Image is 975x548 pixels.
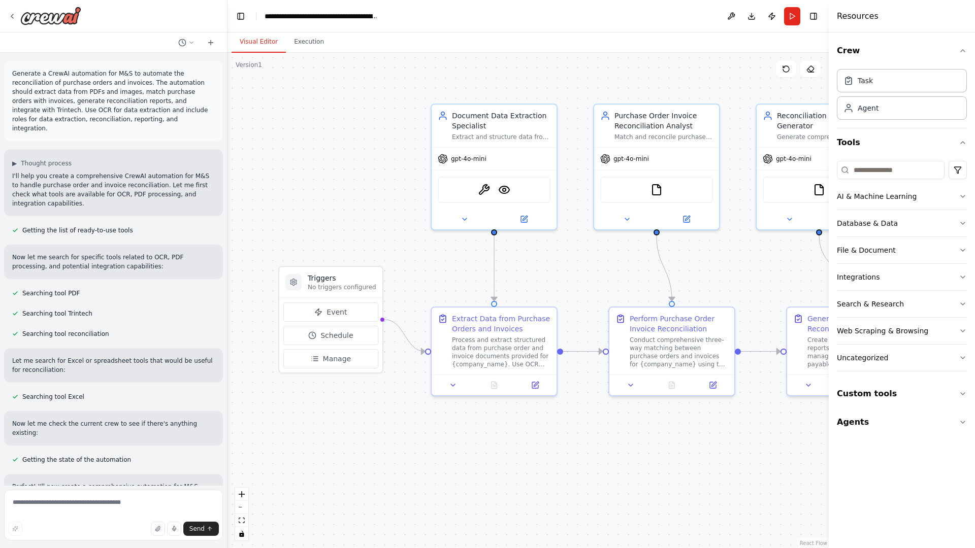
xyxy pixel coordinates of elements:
img: VisionTool [498,184,510,196]
div: Web Scraping & Browsing [837,326,928,336]
button: fit view [235,514,248,527]
div: Extract Data from Purchase Orders and InvoicesProcess and extract structured data from purchase o... [431,306,558,396]
button: Click to speak your automation idea [167,522,181,536]
p: Generate a CrewAI automation for M&S to automate the reconciliation of purchase orders and invoic... [12,69,215,133]
span: Event [327,307,347,317]
button: Schedule [283,326,378,345]
button: Visual Editor [232,31,286,53]
span: Searching tool PDF [22,289,80,297]
span: gpt-4o-mini [613,155,649,163]
button: Uncategorized [837,345,967,371]
span: Getting the list of ready-to-use tools [22,226,133,234]
div: Generate Comprehensive Reconciliation Reports [807,314,906,334]
div: Perform Purchase Order Invoice Reconciliation [630,314,728,334]
button: Open in side panel [495,213,552,225]
div: Reconciliation Report Generator [777,111,875,131]
button: Upload files [151,522,165,536]
button: zoom out [235,501,248,514]
p: Now let me check the current crew to see if there's anything existing: [12,419,215,437]
span: gpt-4o-mini [451,155,486,163]
span: Send [189,525,205,533]
span: Searching tool Trintech [22,310,92,318]
button: Agents [837,408,967,436]
button: File & Document [837,237,967,263]
div: File & Document [837,245,896,255]
button: ▶Thought process [12,159,72,167]
button: Open in side panel [658,213,715,225]
button: Integrations [837,264,967,290]
p: Perfect! I'll now create a comprehensive automation for M&S purchase order and invoice reconcilia... [12,482,215,509]
button: zoom in [235,488,248,501]
div: Reconciliation Report GeneratorGenerate comprehensive reconciliation reports for {company_name} m... [756,104,883,230]
button: Open in side panel [695,379,730,391]
div: Task [858,76,873,86]
button: No output available [651,379,694,391]
span: ▶ [12,159,17,167]
button: Start a new chat [203,37,219,49]
div: Generate Comprehensive Reconciliation ReportsCreate detailed reconciliation reports for {company_... [786,306,913,396]
button: AI & Machine Learning [837,183,967,210]
img: FileReadTool [651,184,663,196]
span: Schedule [320,330,353,340]
div: Document Data Extraction Specialist [452,111,550,131]
div: Process and extract structured data from purchase order and invoice documents provided for {compa... [452,336,550,368]
div: Crew [837,65,967,128]
button: Switch to previous chat [174,37,199,49]
button: Open in side panel [517,379,552,391]
div: Create detailed reconciliation reports for {company_name} management and accounts payable teams b... [807,336,906,368]
button: Send [183,522,219,536]
g: Edge from e6022612-4549-4218-9be0-33974cfd9930 to f6f1fc14-8e48-4d3f-a171-67abc528f4a6 [563,347,603,357]
div: Purchase Order Invoice Reconciliation Analyst [614,111,713,131]
span: Getting the state of the automation [22,456,131,464]
p: No triggers configured [308,283,376,291]
div: Generate comprehensive reconciliation reports for {company_name} management that summarize matchi... [777,133,875,141]
div: Conduct comprehensive three-way matching between purchase orders and invoices for {company_name} ... [630,336,728,368]
button: Database & Data [837,210,967,236]
div: TriggersNo triggers configuredEventScheduleManage [278,266,383,373]
button: No output available [473,379,516,391]
p: Let me search for Excel or spreadsheet tools that would be useful for reconciliation: [12,356,215,374]
span: Searching tool Excel [22,393,84,401]
button: Hide left sidebar [234,9,248,23]
button: Search & Research [837,291,967,317]
div: React Flow controls [235,488,248,540]
div: Document Data Extraction SpecialistExtract and structure data from purchase orders and invoices i... [431,104,558,230]
button: Improve this prompt [8,522,22,536]
button: Event [283,302,378,322]
button: Crew [837,37,967,65]
nav: breadcrumb [265,11,379,21]
button: toggle interactivity [235,527,248,540]
button: Hide right sidebar [806,9,821,23]
div: Version 1 [236,61,262,69]
div: Extract Data from Purchase Orders and Invoices [452,314,550,334]
div: Agent [858,103,879,113]
span: Manage [323,354,351,364]
div: Tools [837,157,967,380]
div: Perform Purchase Order Invoice ReconciliationConduct comprehensive three-way matching between pur... [608,306,735,396]
p: Now let me search for specific tools related to OCR, PDF processing, and potential integration ca... [12,253,215,271]
button: Open in side panel [820,213,877,225]
span: Searching tool reconciliation [22,330,109,338]
button: Tools [837,128,967,157]
div: Integrations [837,272,880,282]
a: React Flow attribution [800,540,827,546]
span: Thought process [21,159,72,167]
button: Web Scraping & Browsing [837,318,967,344]
div: Search & Research [837,299,904,309]
g: Edge from cfec30b7-d2ef-465d-9621-55c8912e5bd1 to e6022612-4549-4218-9be0-33974cfd9930 [489,235,499,301]
button: Execution [286,31,332,53]
div: Uncategorized [837,353,888,363]
img: OCRTool [478,184,490,196]
img: FileReadTool [813,184,825,196]
img: Logo [20,7,81,25]
button: Manage [283,349,378,368]
button: Custom tools [837,380,967,408]
p: I'll help you create a comprehensive CrewAI automation for M&S to handle purchase order and invoi... [12,172,215,208]
span: gpt-4o-mini [776,155,811,163]
div: Purchase Order Invoice Reconciliation AnalystMatch and reconcile purchase orders with correspondi... [593,104,720,230]
div: Match and reconcile purchase orders with corresponding invoices for {company_name}, identifying d... [614,133,713,141]
h3: Triggers [308,273,376,283]
g: Edge from 8e182f83-78da-4e26-8d82-96e3510cd860 to f6f1fc14-8e48-4d3f-a171-67abc528f4a6 [652,235,677,301]
h4: Resources [837,10,879,22]
div: Extract and structure data from purchase orders and invoices in PDF and image formats for {compan... [452,133,550,141]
